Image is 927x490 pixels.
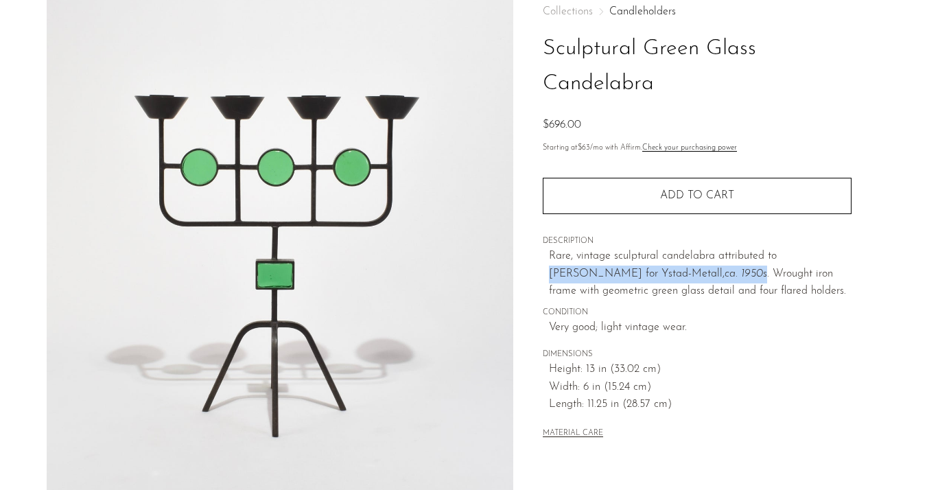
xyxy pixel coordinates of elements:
span: CONDITION [543,307,852,319]
a: Check your purchasing power - Learn more about Affirm Financing (opens in modal) [642,144,737,152]
span: Rare, vintage sculptural candelabra attributed to [PERSON_NAME] for Ystad-Metall, [549,250,777,279]
span: DIMENSIONS [543,349,852,361]
span: $63 [578,144,590,152]
span: Length: 11.25 in (28.57 cm) [549,396,852,414]
nav: Breadcrumbs [543,6,852,17]
span: Add to cart [660,190,734,201]
span: Width: 6 in (15.24 cm) [549,379,852,397]
span: DESCRIPTION [543,235,852,248]
a: Candleholders [609,6,676,17]
button: MATERIAL CARE [543,429,603,439]
button: Add to cart [543,178,852,213]
h1: Sculptural Green Glass Candelabra [543,32,852,102]
span: Very good; light vintage wear. [549,319,852,337]
p: Starting at /mo with Affirm. [543,142,852,154]
span: $696.00 [543,119,581,130]
span: Collections [543,6,593,17]
span: Height: 13 in (33.02 cm) [549,361,852,379]
em: ca. 1950s. [725,268,773,279]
